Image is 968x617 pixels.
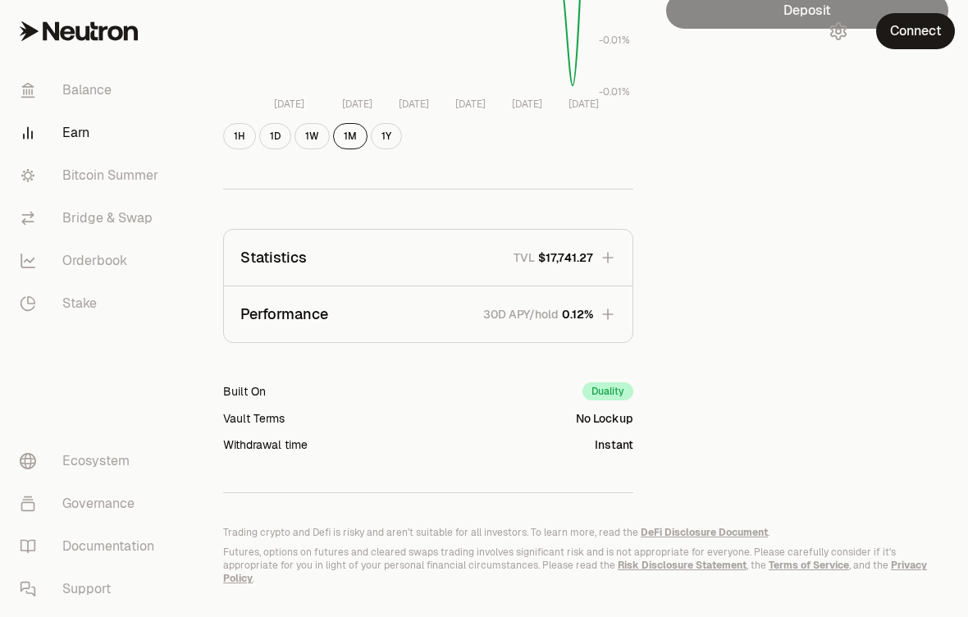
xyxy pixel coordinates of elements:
a: Ecosystem [7,440,177,482]
a: Bridge & Swap [7,197,177,240]
p: Trading crypto and Defi is risky and aren't suitable for all investors. To learn more, read the . [223,526,929,539]
div: No Lockup [576,410,633,427]
tspan: [DATE] [569,98,600,111]
a: Governance [7,482,177,525]
div: Withdrawal time [223,436,308,453]
tspan: [DATE] [342,98,372,111]
a: Balance [7,69,177,112]
a: Privacy Policy [223,559,927,585]
p: 30D APY/hold [483,306,559,322]
p: Statistics [240,246,307,269]
button: StatisticsTVL$17,741.27 [224,230,632,286]
a: Orderbook [7,240,177,282]
tspan: [DATE] [275,98,305,111]
button: 1D [259,123,291,149]
a: DeFi Disclosure Document [641,526,768,539]
div: Instant [595,436,633,453]
button: 1M [333,123,368,149]
tspan: [DATE] [456,98,486,111]
button: Connect [876,13,955,49]
button: Performance30D APY/hold0.12% [224,286,632,342]
a: Stake [7,282,177,325]
a: Terms of Service [769,559,849,572]
button: 1Y [371,123,402,149]
div: Built On [223,383,266,400]
div: Duality [582,382,633,400]
div: Vault Terms [223,410,285,427]
p: Performance [240,303,328,326]
a: Support [7,568,177,610]
a: Documentation [7,525,177,568]
a: Earn [7,112,177,154]
tspan: -0.01% [599,86,630,99]
a: Risk Disclosure Statement [618,559,747,572]
p: TVL [514,249,535,266]
button: 1H [223,123,256,149]
tspan: -0.01% [599,34,630,47]
span: $17,741.27 [538,249,593,266]
p: Futures, options on futures and cleared swaps trading involves significant risk and is not approp... [223,546,929,585]
a: Bitcoin Summer [7,154,177,197]
span: 0.12% [562,306,593,322]
tspan: [DATE] [513,98,543,111]
tspan: [DATE] [400,98,430,111]
button: 1W [295,123,330,149]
